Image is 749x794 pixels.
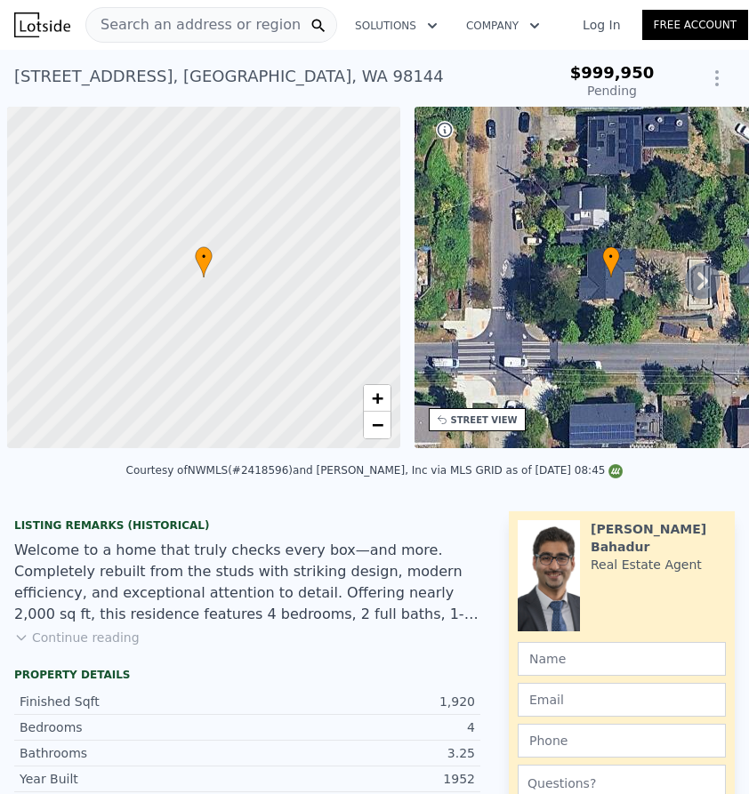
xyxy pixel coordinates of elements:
div: • [195,246,213,277]
button: Continue reading [14,629,140,646]
a: Free Account [642,10,749,40]
div: [PERSON_NAME] Bahadur [591,520,726,556]
div: Bathrooms [20,744,247,762]
div: 1952 [247,770,475,788]
div: [STREET_ADDRESS] , [GEOGRAPHIC_DATA] , WA 98144 [14,64,444,89]
div: Listing Remarks (Historical) [14,518,480,533]
div: 4 [247,718,475,736]
button: Solutions [341,10,452,42]
div: 3.25 [247,744,475,762]
div: Real Estate Agent [591,556,702,573]
div: Welcome to a home that truly checks every box—and more. Completely rebuilt from the studs with st... [14,540,480,625]
span: • [602,249,620,265]
div: Year Built [20,770,247,788]
div: 1,920 [247,693,475,710]
input: Name [518,642,726,676]
span: • [195,249,213,265]
a: Log In [561,16,641,34]
img: NWMLS Logo [608,464,623,478]
div: STREET VIEW [451,413,518,427]
div: Bedrooms [20,718,247,736]
input: Phone [518,724,726,758]
div: • [602,246,620,277]
img: Lotside [14,12,70,37]
span: Search an address or region [86,14,301,36]
span: $999,950 [570,63,655,82]
input: Email [518,683,726,717]
div: Courtesy of NWMLS (#2418596) and [PERSON_NAME], Inc via MLS GRID as of [DATE] 08:45 [126,464,624,477]
button: Show Options [699,60,735,96]
a: Zoom in [364,385,391,412]
div: Finished Sqft [20,693,247,710]
div: Property details [14,668,480,682]
span: − [371,413,383,436]
div: Pending [570,82,655,100]
a: Zoom out [364,412,391,438]
button: Company [452,10,554,42]
span: + [371,387,383,409]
